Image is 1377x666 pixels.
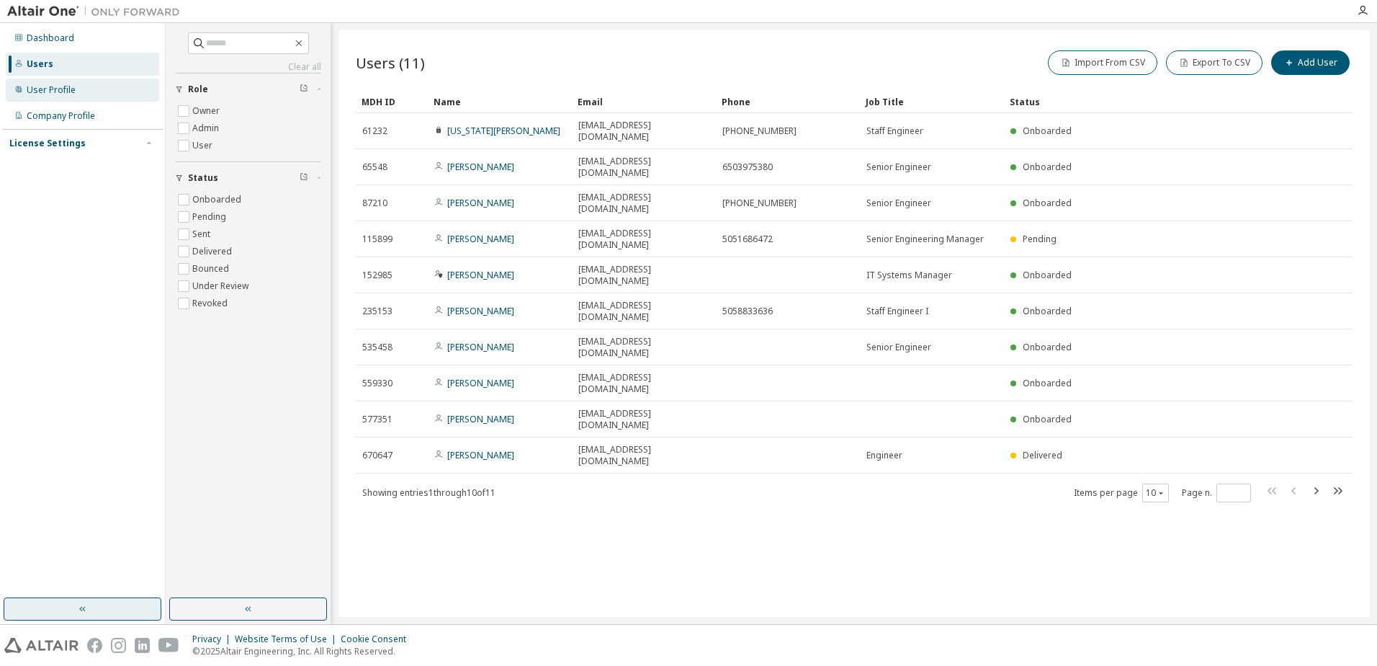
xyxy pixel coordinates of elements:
div: User Profile [27,84,76,96]
span: Onboarded [1023,413,1072,425]
a: [PERSON_NAME] [447,233,514,245]
span: [EMAIL_ADDRESS][DOMAIN_NAME] [578,408,709,431]
label: Delivered [192,243,235,260]
label: User [192,137,215,154]
label: Pending [192,208,229,226]
span: Senior Engineer [866,197,931,209]
span: Onboarded [1023,341,1072,353]
label: Revoked [192,295,230,312]
span: Onboarded [1023,197,1072,209]
span: [EMAIL_ADDRESS][DOMAIN_NAME] [578,192,709,215]
span: Onboarded [1023,125,1072,137]
span: Onboarded [1023,269,1072,281]
a: [US_STATE][PERSON_NAME] [447,125,560,137]
span: Clear filter [300,172,308,184]
span: Staff Engineer I [866,306,928,317]
span: 65548 [362,161,387,173]
span: 6503975380 [722,161,773,173]
a: [PERSON_NAME] [447,161,514,173]
span: Status [188,172,218,184]
span: IT Systems Manager [866,270,952,281]
span: 235153 [362,306,393,317]
a: [PERSON_NAME] [447,341,514,353]
div: MDH ID [362,90,422,113]
span: 535458 [362,342,393,353]
span: 670647 [362,450,393,461]
span: Senior Engineer [866,161,931,173]
div: Job Title [866,90,998,113]
img: youtube.svg [158,638,179,653]
span: Senior Engineering Manager [866,234,984,245]
div: Users [27,58,53,70]
button: Add User [1271,50,1350,75]
span: 87210 [362,197,387,209]
span: 577351 [362,414,393,425]
a: [PERSON_NAME] [447,413,514,425]
div: Name [434,90,566,113]
span: [EMAIL_ADDRESS][DOMAIN_NAME] [578,120,709,143]
div: Email [578,90,710,113]
span: 152985 [362,270,393,281]
p: © 2025 Altair Engineering, Inc. All Rights Reserved. [192,645,415,657]
img: altair_logo.svg [4,638,79,653]
span: Onboarded [1023,161,1072,173]
button: Export To CSV [1166,50,1262,75]
button: 10 [1146,487,1165,499]
span: [EMAIL_ADDRESS][DOMAIN_NAME] [578,372,709,395]
img: instagram.svg [111,638,126,653]
span: [EMAIL_ADDRESS][DOMAIN_NAME] [578,228,709,251]
span: Showing entries 1 through 10 of 11 [362,487,495,499]
span: 5058833636 [722,306,773,317]
span: [EMAIL_ADDRESS][DOMAIN_NAME] [578,156,709,179]
label: Onboarded [192,191,244,208]
button: Role [175,74,321,105]
button: Import From CSV [1048,50,1157,75]
button: Status [175,162,321,194]
a: [PERSON_NAME] [447,197,514,209]
a: [PERSON_NAME] [447,377,514,389]
a: Clear all [175,61,321,73]
span: Users (11) [356,53,425,73]
span: [PHONE_NUMBER] [722,197,797,209]
div: Company Profile [27,110,95,122]
span: 61232 [362,125,387,137]
a: [PERSON_NAME] [447,449,514,461]
span: [PHONE_NUMBER] [722,125,797,137]
img: linkedin.svg [135,638,150,653]
div: Status [1010,90,1278,113]
span: Clear filter [300,84,308,95]
span: Onboarded [1023,305,1072,317]
label: Sent [192,226,213,243]
span: 115899 [362,234,393,245]
label: Under Review [192,277,251,295]
label: Owner [192,102,223,120]
img: facebook.svg [87,638,102,653]
span: [EMAIL_ADDRESS][DOMAIN_NAME] [578,264,709,287]
span: Engineer [866,450,902,461]
div: Website Terms of Use [235,634,341,645]
a: [PERSON_NAME] [447,269,514,281]
div: Dashboard [27,32,74,44]
div: Cookie Consent [341,634,415,645]
div: License Settings [9,138,86,149]
span: [EMAIL_ADDRESS][DOMAIN_NAME] [578,300,709,323]
span: Onboarded [1023,377,1072,389]
div: Phone [722,90,854,113]
span: Delivered [1023,449,1062,461]
span: Page n. [1182,484,1251,502]
span: Senior Engineer [866,342,931,353]
label: Bounced [192,260,232,277]
span: Staff Engineer [866,125,923,137]
span: 559330 [362,378,393,389]
span: Role [188,84,208,95]
a: [PERSON_NAME] [447,305,514,317]
span: Pending [1023,233,1057,245]
label: Admin [192,120,222,137]
span: Items per page [1074,484,1169,502]
span: [EMAIL_ADDRESS][DOMAIN_NAME] [578,444,709,467]
div: Privacy [192,634,235,645]
img: Altair One [7,4,187,19]
span: 5051686472 [722,234,773,245]
span: [EMAIL_ADDRESS][DOMAIN_NAME] [578,336,709,359]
